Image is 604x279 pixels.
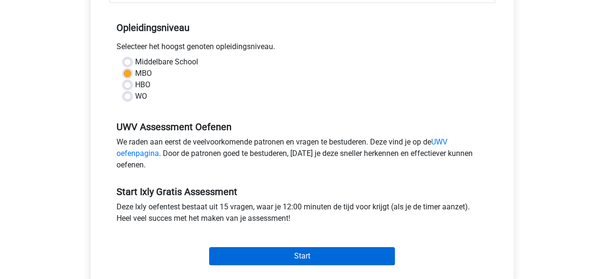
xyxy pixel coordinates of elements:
div: Deze Ixly oefentest bestaat uit 15 vragen, waar je 12:00 minuten de tijd voor krijgt (als je de t... [109,201,495,228]
h5: UWV Assessment Oefenen [117,121,488,133]
h5: Opleidingsniveau [117,18,488,37]
label: Middelbare School [135,56,198,68]
div: We raden aan eerst de veelvoorkomende patronen en vragen te bestuderen. Deze vind je op de . Door... [109,136,495,175]
label: MBO [135,68,152,79]
label: HBO [135,79,150,91]
input: Start [209,247,395,265]
div: Selecteer het hoogst genoten opleidingsniveau. [109,41,495,56]
h5: Start Ixly Gratis Assessment [117,186,488,197]
label: WO [135,91,147,102]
